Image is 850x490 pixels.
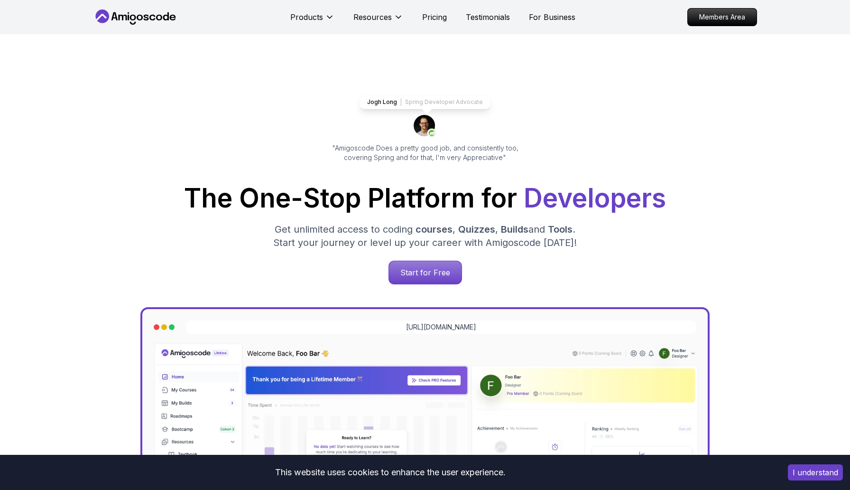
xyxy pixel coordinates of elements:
[548,224,573,235] span: Tools
[367,98,397,106] p: Jogh Long
[266,223,584,249] p: Get unlimited access to coding , , and . Start your journey or level up your career with Amigosco...
[7,462,774,483] div: This website uses cookies to enhance the user experience.
[414,115,436,138] img: josh long
[406,322,476,332] a: [URL][DOMAIN_NAME]
[788,464,843,481] button: Accept cookies
[353,11,403,30] button: Resources
[388,261,462,284] a: Start for Free
[290,11,334,30] button: Products
[290,11,323,23] p: Products
[101,185,749,211] h1: The One-Stop Platform for
[501,224,528,235] span: Builds
[524,182,666,214] span: Developers
[319,143,531,162] p: "Amigoscode Does a pretty good job, and consistently too, covering Spring and for that, I'm very ...
[687,8,757,26] a: Members Area
[405,98,483,106] p: Spring Developer Advocate
[353,11,392,23] p: Resources
[529,11,575,23] a: For Business
[422,11,447,23] a: Pricing
[416,224,453,235] span: courses
[688,9,757,26] p: Members Area
[458,224,495,235] span: Quizzes
[466,11,510,23] a: Testimonials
